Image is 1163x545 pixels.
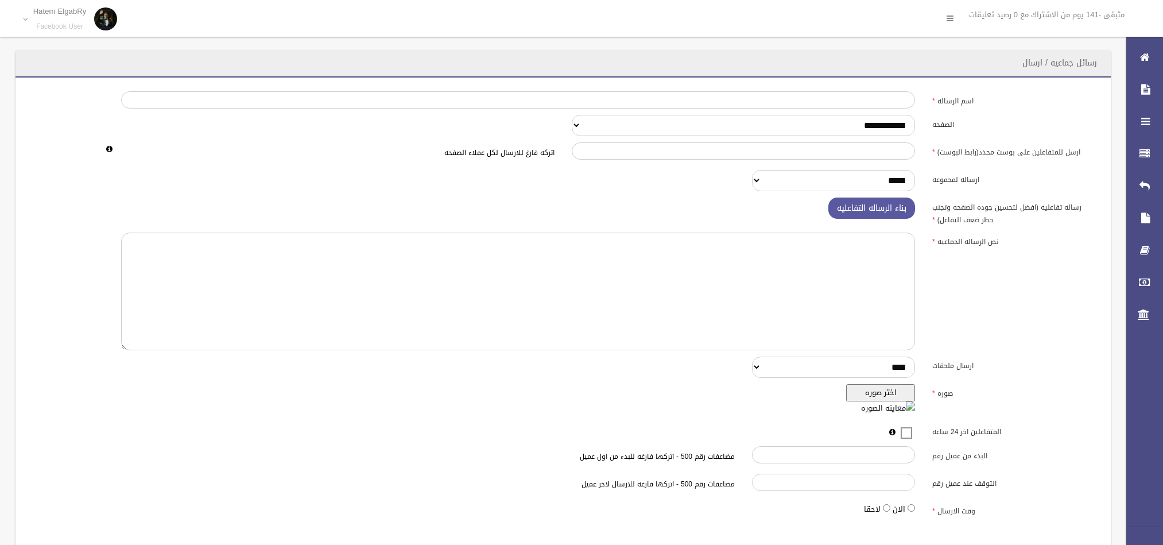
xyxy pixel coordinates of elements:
label: اسم الرساله [924,91,1104,107]
label: وقت الارسال [924,502,1104,518]
label: الصفحه [924,115,1104,131]
label: لاحقا [864,503,881,516]
p: Hatem ElgabRy [33,7,87,16]
label: رساله تفاعليه (افضل لتحسين جوده الصفحه وتجنب حظر ضعف التفاعل) [924,198,1104,226]
label: البدء من عميل رقم [924,446,1104,462]
label: التوقف عند عميل رقم [924,474,1104,490]
label: ارساله لمجموعه [924,170,1104,186]
header: رسائل جماعيه / ارسال [1009,52,1111,74]
h6: مضاعفات رقم 500 - اتركها فارغه للبدء من اول عميل [301,453,735,461]
label: ارسال ملحقات [924,357,1104,373]
h6: مضاعفات رقم 500 - اتركها فارغه للارسال لاخر عميل [301,481,735,488]
label: الان [893,503,905,516]
label: ارسل للمتفاعلين على بوست محدد(رابط البوست) [924,142,1104,159]
h6: اتركه فارغ للارسال لكل عملاء الصفحه [121,149,555,157]
button: بناء الرساله التفاعليه [828,198,915,219]
button: اختر صوره [846,384,915,401]
label: نص الرساله الجماعيه [924,233,1104,249]
label: المتفاعلين اخر 24 ساعه [924,423,1104,439]
label: صوره [924,384,1104,400]
small: Facebook User [33,22,87,31]
img: معاينه الصوره [861,401,915,415]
